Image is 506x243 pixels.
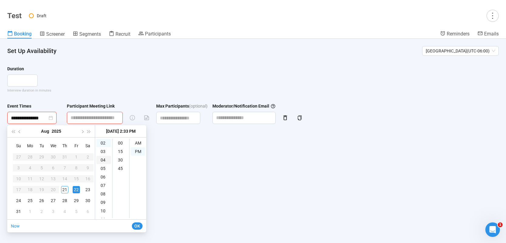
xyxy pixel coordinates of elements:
[297,115,302,120] span: copy
[73,208,80,215] div: 5
[61,208,68,215] div: 4
[96,198,111,207] div: 09
[138,31,171,38] a: Participants
[487,10,499,22] button: more
[7,124,62,131] div: Required
[132,222,143,230] button: OK
[73,197,80,204] div: 29
[131,139,145,147] div: AM
[24,140,36,151] th: Mo
[46,31,65,37] span: Screener
[59,195,71,206] td: 2025-08-28
[96,139,111,147] div: 02
[71,140,82,151] th: Fr
[13,140,24,151] th: Su
[79,31,101,37] span: Segments
[61,197,68,204] div: 28
[59,206,71,217] td: 2025-09-04
[7,88,499,93] div: Interview duration in minutes
[13,195,24,206] td: 2025-08-24
[52,125,61,137] button: 2025
[38,208,45,215] div: 2
[67,103,115,109] div: Participant Meeting Link
[41,125,49,137] button: Aug
[73,186,80,193] div: 22
[82,206,94,217] td: 2025-09-06
[96,173,111,181] div: 06
[96,156,111,164] div: 04
[59,140,71,151] th: Th
[212,103,276,109] div: Moderator/Notification Email
[484,31,499,37] span: Emails
[96,147,111,156] div: 03
[82,195,94,206] td: 2025-08-30
[47,140,59,151] th: We
[13,206,24,217] td: 2025-08-31
[38,197,45,204] div: 26
[114,164,128,173] div: 45
[426,46,495,55] span: [GEOGRAPHIC_DATA] ( UTC-06:00 )
[7,12,22,20] h1: Test
[115,31,130,37] span: Recruit
[73,31,101,38] a: Segments
[36,195,47,206] td: 2025-08-26
[96,190,111,198] div: 08
[37,13,46,18] span: Draft
[84,208,91,215] div: 6
[47,195,59,206] td: 2025-08-27
[98,125,144,137] div: [DATE] 2:33 PM
[96,207,111,215] div: 10
[189,103,208,109] span: (optional)
[145,31,171,37] span: Participants
[14,31,32,37] span: Booking
[50,208,57,215] div: 3
[7,143,499,152] div: or
[59,184,71,195] td: 2025-08-21
[447,31,470,37] span: Reminders
[24,206,36,217] td: 2025-09-01
[26,208,34,215] div: 1
[114,156,128,164] div: 30
[26,197,34,204] div: 25
[15,208,22,215] div: 31
[485,222,500,237] iframe: Intercom live chat
[131,147,145,156] div: PM
[7,65,24,72] div: Duration
[96,164,111,173] div: 05
[134,223,140,229] span: OK
[47,206,59,217] td: 2025-09-03
[36,206,47,217] td: 2025-09-02
[156,103,189,109] div: Max Participants
[488,12,497,20] span: more
[82,140,94,151] th: Sa
[71,206,82,217] td: 2025-09-05
[36,140,47,151] th: Tu
[7,47,417,55] h4: Set Up Availability
[84,197,91,204] div: 30
[96,181,111,190] div: 07
[82,184,94,195] td: 2025-08-23
[7,31,32,38] a: Booking
[295,113,305,123] button: copy
[50,197,57,204] div: 27
[498,222,503,227] span: 1
[24,195,36,206] td: 2025-08-25
[477,31,499,38] a: Emails
[96,215,111,224] div: 11
[61,186,68,193] div: 21
[440,31,470,38] a: Reminders
[40,31,65,38] a: Screener
[11,224,20,228] a: Now
[67,124,123,131] div: Required
[109,31,130,38] a: Recruit
[71,184,82,195] td: 2025-08-22
[84,186,91,193] div: 23
[71,195,82,206] td: 2025-08-29
[114,147,128,156] div: 15
[7,103,31,109] div: Event Times
[114,139,128,147] div: 00
[15,197,22,204] div: 24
